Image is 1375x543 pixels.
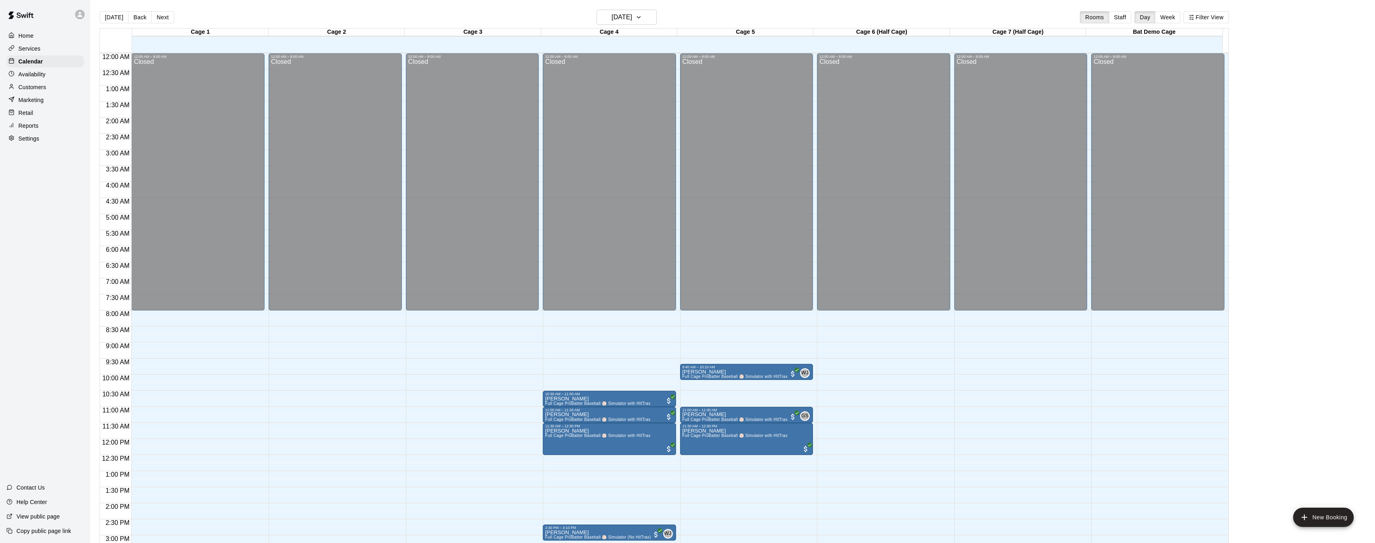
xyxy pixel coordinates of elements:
span: WJ [664,530,672,538]
a: Services [6,43,84,55]
a: Marketing [6,94,84,106]
div: 11:30 AM – 12:30 PM: Jeffrey Sexson [680,423,813,455]
p: Settings [18,135,39,143]
span: GS [801,412,809,420]
span: WJ [801,369,809,377]
p: Customers [18,83,46,91]
a: Customers [6,81,84,93]
span: 1:30 PM [104,487,132,494]
div: Closed [1094,59,1222,313]
span: Wyatt Javage [666,529,673,539]
span: 8:00 AM [104,310,132,317]
div: 11:00 AM – 11:30 AM [682,408,811,412]
a: Retail [6,107,84,119]
div: 10:30 AM – 11:00 AM: Justin Floyd [543,391,676,407]
div: Cage 2 [269,29,405,36]
div: Closed [957,59,1085,313]
span: 1:00 PM [104,471,132,478]
span: Full Cage ProBatter Baseball ⚾ Simulator (No HitTrax) [545,535,651,539]
a: Calendar [6,55,84,67]
div: 9:40 AM – 10:10 AM [682,365,811,369]
div: 10:30 AM – 11:00 AM [545,392,674,396]
button: Day [1135,11,1155,23]
div: 12:00 AM – 8:00 AM: Closed [1091,53,1224,310]
div: 11:30 AM – 12:30 PM: Amber Bending [543,423,676,455]
div: 2:40 PM – 3:10 PM [545,526,674,530]
span: 12:00 PM [100,439,131,446]
span: 9:00 AM [104,343,132,349]
div: 9:40 AM – 10:10 AM: Full Cage ProBatter Baseball ⚾ Simulator with HItTrax [680,364,813,380]
div: 2:40 PM – 3:10 PM: Full Cage ProBatter Baseball ⚾ Simulator (No HitTrax) [543,525,676,541]
span: Full Cage ProBatter Baseball ⚾ Simulator with HItTrax [545,401,650,406]
p: View public page [16,512,60,521]
div: 11:30 AM – 12:30 PM [682,424,811,428]
div: 12:00 AM – 8:00 AM [957,55,1085,59]
div: Cage 1 [132,29,268,36]
div: 12:00 AM – 8:00 AM: Closed [269,53,402,310]
div: Closed [819,59,948,313]
span: Wyatt Javage [803,368,810,378]
div: Grafton Stroup [800,411,810,421]
button: Next [151,11,174,23]
span: 2:30 PM [104,519,132,526]
div: 12:00 AM – 8:00 AM: Closed [817,53,950,310]
span: Full Cage ProBatter Baseball ⚾ Simulator with HItTrax [682,433,788,438]
div: 12:00 AM – 8:00 AM [134,55,262,59]
span: 7:30 AM [104,294,132,301]
div: Closed [271,59,399,313]
p: Help Center [16,498,47,506]
span: 8:30 AM [104,327,132,333]
div: Cage 5 [677,29,813,36]
span: 2:00 PM [104,503,132,510]
span: 5:30 AM [104,230,132,237]
a: Availability [6,68,84,80]
span: 12:00 AM [100,53,132,60]
button: Rooms [1080,11,1109,23]
button: Staff [1109,11,1132,23]
div: 12:00 AM – 8:00 AM: Closed [954,53,1088,310]
div: Cage 6 (Half Cage) [813,29,949,36]
p: Marketing [18,96,44,104]
div: Wyatt Javage [800,368,810,378]
span: 2:00 AM [104,118,132,125]
span: 1:00 AM [104,86,132,92]
p: Contact Us [16,484,45,492]
span: 4:00 AM [104,182,132,189]
div: 11:00 AM – 11:30 AM: Full Cage ProBatter Baseball ⚾ Simulator with HItTrax [680,407,813,423]
div: 12:00 AM – 8:00 AM [408,55,537,59]
span: 10:30 AM [100,391,132,398]
span: All customers have paid [802,445,810,453]
span: Full Cage ProBatter Baseball ⚾ Simulator with HItTrax [682,417,788,422]
span: 2:30 AM [104,134,132,141]
span: All customers have paid [789,370,797,378]
span: 1:30 AM [104,102,132,108]
span: 9:30 AM [104,359,132,365]
button: Filter View [1184,11,1228,23]
div: 12:00 AM – 8:00 AM [1094,55,1222,59]
button: Week [1155,11,1180,23]
span: All customers have paid [665,413,673,421]
a: Reports [6,120,84,132]
div: 11:00 AM – 11:30 AM [545,408,674,412]
h6: [DATE] [611,12,632,23]
span: Full Cage ProBatter Baseball ⚾ Simulator with HItTrax [545,433,650,438]
span: Full Cage ProBatter Baseball ⚾ Simulator with HItTrax [545,417,650,422]
span: All customers have paid [652,531,660,539]
span: 12:30 AM [100,69,132,76]
a: Home [6,30,84,42]
span: 3:00 AM [104,150,132,157]
span: 7:00 AM [104,278,132,285]
div: Wyatt Javage [663,529,673,539]
span: 5:00 AM [104,214,132,221]
div: 12:00 AM – 8:00 AM: Closed [543,53,676,310]
div: 12:00 AM – 8:00 AM [682,55,811,59]
span: All customers have paid [665,397,673,405]
div: 11:00 AM – 11:30 AM: Justin Floyd [543,407,676,423]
